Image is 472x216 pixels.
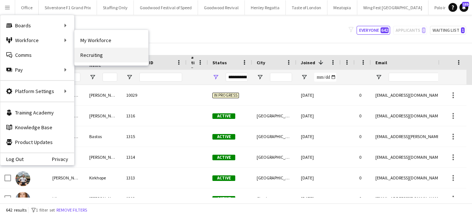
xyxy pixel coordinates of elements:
button: Taste of London [286,0,327,15]
a: Knowledge Base [0,120,74,135]
button: Remove filters [55,206,88,214]
button: Open Filter Menu [126,74,133,80]
span: Active [212,113,235,119]
button: Open Filter Menu [257,74,263,80]
a: Log Out [0,156,24,162]
a: Training Academy [0,105,74,120]
a: Recruiting [74,48,148,62]
span: Active [212,134,235,140]
div: 0 [355,126,371,147]
button: Everyone642 [357,26,390,35]
span: 159 [462,2,469,7]
div: [GEOGRAPHIC_DATA] [252,168,296,188]
button: Office [15,0,39,15]
div: Boards [0,18,74,33]
div: 10029 [122,85,187,105]
div: [DATE] [296,126,341,147]
div: [DATE] [296,168,341,188]
div: Chesham [252,188,296,209]
button: Waiting list1 [430,26,466,35]
span: Active [212,196,235,202]
button: Open Filter Menu [301,74,308,80]
a: 159 [459,3,468,12]
div: [EMAIL_ADDRESS][PERSON_NAME][PERSON_NAME][DOMAIN_NAME] [371,126,454,147]
a: Privacy [52,156,74,162]
div: 0 [355,147,371,167]
button: Silverstone F1 Grand Prix [39,0,97,15]
img: James Kirkhope [15,171,30,186]
div: Bastos [85,126,122,147]
div: [EMAIL_ADDRESS][DOMAIN_NAME] [371,147,454,167]
div: 0 [355,168,371,188]
span: City [257,60,265,65]
button: Goodwood Revival [198,0,245,15]
input: Last Name Filter Input [103,73,117,82]
div: 0 [355,188,371,209]
button: Henley Regatta [245,0,286,15]
span: 642 [381,27,389,33]
div: [GEOGRAPHIC_DATA] [252,147,296,167]
span: Joined [301,60,315,65]
div: 1313 [122,168,187,188]
div: [PERSON_NAME] [85,85,122,105]
div: Pay [0,62,74,77]
div: [PERSON_NAME] [85,188,122,209]
a: Product Updates [0,135,74,150]
div: [DATE] [296,106,341,126]
div: [DATE] [296,85,341,105]
div: 0 [355,106,371,126]
div: 0 [355,85,371,105]
span: Email [375,60,387,65]
div: Kirkhope [85,168,122,188]
button: Polo in the Park [428,0,469,15]
input: City Filter Input [270,73,292,82]
span: Active [212,175,235,181]
div: [EMAIL_ADDRESS][DOMAIN_NAME] [371,85,454,105]
div: 1314 [122,147,187,167]
div: [PERSON_NAME] [85,147,122,167]
span: 1 filter set [36,207,55,213]
span: In progress [212,93,239,98]
div: [EMAIL_ADDRESS][DOMAIN_NAME] [371,188,454,209]
div: Platform Settings [0,84,74,99]
a: Comms [0,48,74,62]
div: 1316 [122,106,187,126]
span: Active [212,155,235,160]
div: [GEOGRAPHIC_DATA] [252,126,296,147]
button: Open Filter Menu [212,74,219,80]
input: Email Filter Input [389,73,450,82]
div: [PERSON_NAME] [48,168,85,188]
div: 1315 [122,126,187,147]
div: Workforce [0,33,74,48]
img: Lily Phelps [15,192,30,207]
button: Goodwood Festival of Speed [134,0,198,15]
button: Staffing Only [97,0,134,15]
div: [DATE] [296,188,341,209]
div: [EMAIL_ADDRESS][DOMAIN_NAME] [371,106,454,126]
span: Rating [191,49,195,76]
input: Joined Filter Input [314,73,336,82]
div: [EMAIL_ADDRESS][DOMAIN_NAME] [371,168,454,188]
button: Meatopia [327,0,357,15]
span: Status [212,60,227,65]
div: Lily [48,188,85,209]
input: Workforce ID Filter Input [139,73,182,82]
div: [DATE] [296,147,341,167]
a: My Workforce [74,33,148,48]
button: Open Filter Menu [375,74,382,80]
div: [GEOGRAPHIC_DATA] [252,106,296,126]
button: Open Filter Menu [89,74,96,80]
div: [PERSON_NAME] [85,106,122,126]
button: Wing Fest [GEOGRAPHIC_DATA] [357,0,428,15]
div: 1312 [122,188,187,209]
span: 1 [461,27,465,33]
